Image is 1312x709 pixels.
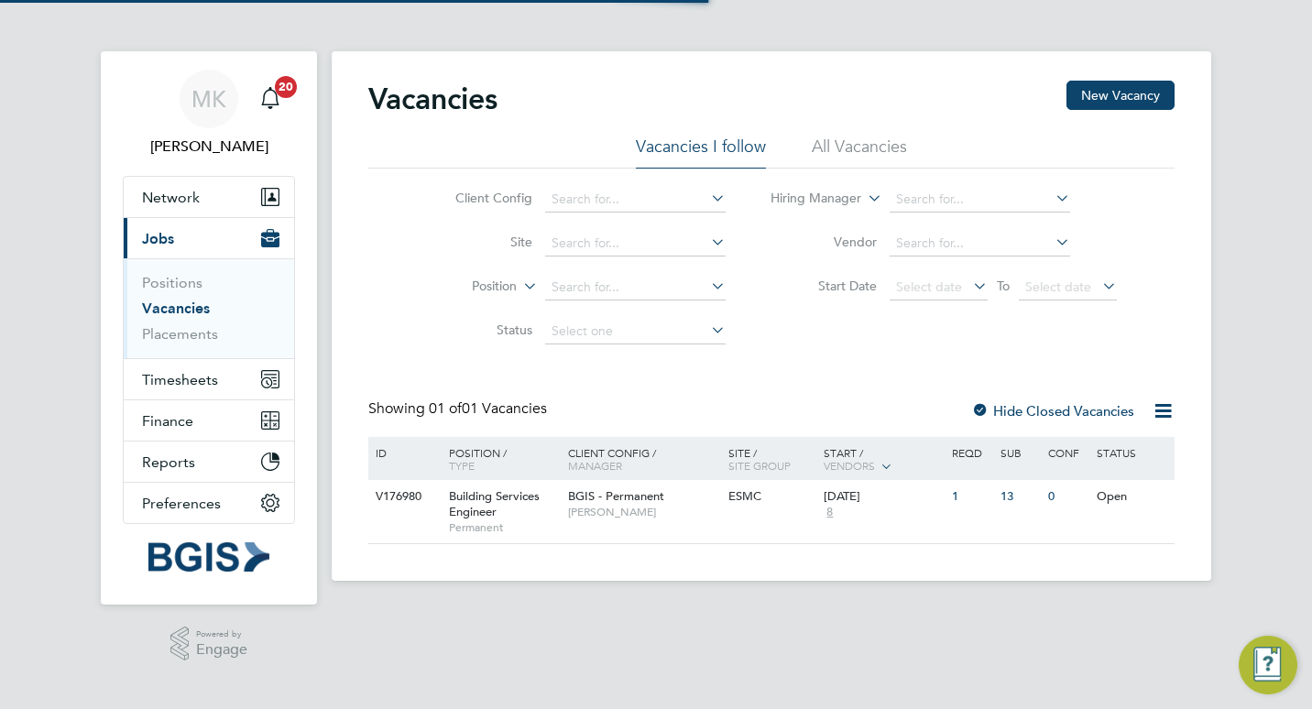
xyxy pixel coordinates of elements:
span: ESMC [728,488,761,504]
li: Vacancies I follow [636,136,766,169]
div: Conf [1044,437,1091,468]
input: Search for... [545,275,726,300]
span: To [991,274,1015,298]
span: [PERSON_NAME] [568,505,719,519]
span: Vendors [824,458,875,473]
input: Search for... [890,231,1070,256]
button: Network [124,177,294,217]
span: Reports [142,453,195,471]
div: ID [371,437,435,468]
span: 8 [824,505,836,520]
div: V176980 [371,480,435,514]
button: Preferences [124,483,294,523]
a: 20 [252,70,289,128]
label: Status [427,322,532,338]
label: Client Config [427,190,532,206]
a: MK[PERSON_NAME] [123,70,295,158]
label: Vendor [771,234,877,250]
span: Type [449,458,475,473]
span: Network [142,189,200,206]
a: Vacancies [142,300,210,317]
button: New Vacancy [1066,81,1175,110]
div: Client Config / [563,437,724,481]
span: Building Services Engineer [449,488,540,519]
div: 1 [947,480,995,514]
div: Site / [724,437,820,481]
span: 20 [275,76,297,98]
label: Site [427,234,532,250]
span: Select date [896,278,962,295]
div: [DATE] [824,489,943,505]
label: Position [411,278,517,296]
li: All Vacancies [812,136,907,169]
span: Engage [196,642,247,658]
div: Showing [368,399,551,419]
div: 0 [1044,480,1091,514]
span: BGIS - Permanent [568,488,664,504]
input: Search for... [890,187,1070,213]
input: Select one [545,319,726,344]
div: Reqd [947,437,995,468]
span: Powered by [196,627,247,642]
div: Start / [819,437,947,483]
a: Positions [142,274,202,291]
div: Position / [435,437,563,481]
input: Search for... [545,187,726,213]
span: Preferences [142,495,221,512]
div: Status [1092,437,1172,468]
label: Start Date [771,278,877,294]
img: bgis-logo-retina.png [148,542,269,572]
div: Sub [996,437,1044,468]
h2: Vacancies [368,81,497,117]
span: Finance [142,412,193,430]
span: Matthew Kimber [123,136,295,158]
a: Powered byEngage [170,627,248,661]
span: Jobs [142,230,174,247]
button: Reports [124,442,294,482]
nav: Main navigation [101,51,317,605]
span: Manager [568,458,622,473]
label: Hiring Manager [756,190,861,208]
button: Timesheets [124,359,294,399]
button: Jobs [124,218,294,258]
label: Hide Closed Vacancies [971,402,1134,420]
span: 01 Vacancies [429,399,547,418]
a: Placements [142,325,218,343]
span: MK [191,87,226,111]
span: Select date [1025,278,1091,295]
div: Jobs [124,258,294,358]
div: Open [1092,480,1172,514]
span: Timesheets [142,371,218,388]
input: Search for... [545,231,726,256]
div: 13 [996,480,1044,514]
a: Go to home page [123,542,295,572]
span: Site Group [728,458,791,473]
span: Permanent [449,520,559,535]
button: Finance [124,400,294,441]
span: 01 of [429,399,462,418]
button: Engage Resource Center [1239,636,1297,694]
